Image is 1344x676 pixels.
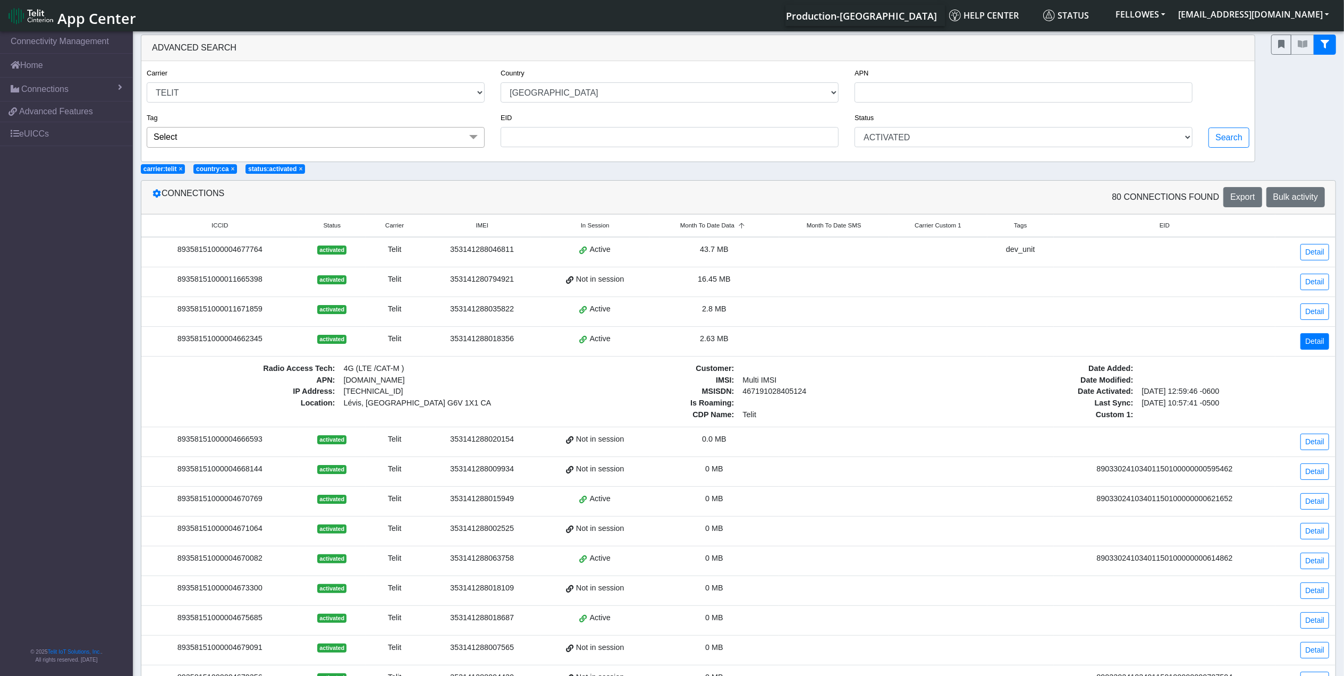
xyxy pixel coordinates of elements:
span: Status [323,221,341,230]
span: country:ca [196,165,229,173]
div: Telit [372,244,417,256]
span: activated [317,525,346,533]
span: status:activated [248,165,297,173]
div: 89358151000004670082 [148,553,292,564]
div: 89033024103401150100000000614862 [1060,553,1269,564]
div: 353141288020154 [430,434,534,445]
span: App Center [57,9,136,28]
span: CDP Name : [547,409,739,421]
span: ICCID [212,221,228,230]
span: Connections [21,83,69,96]
div: Telit [372,612,417,624]
div: 89033024103401150100000000595462 [1060,463,1269,475]
span: 0 MB [705,613,723,622]
span: Date Activated : [946,386,1138,398]
span: 467191028405124 [739,386,931,398]
div: 89358151000004670769 [148,493,292,505]
a: Detail [1300,333,1329,350]
div: Telit [372,274,417,285]
a: Detail [1300,523,1329,539]
span: Not in session [576,434,624,445]
span: [DOMAIN_NAME] [340,375,531,386]
div: 89358151000004673300 [148,582,292,594]
label: Status [855,113,874,123]
span: Active [590,493,611,505]
span: activated [317,335,346,343]
span: × [299,165,302,173]
span: Active [590,303,611,315]
span: 80 Connections found [1112,191,1219,204]
div: 89358151000004679091 [148,642,292,654]
div: 353141288046811 [430,244,534,256]
span: 2.8 MB [702,305,726,313]
span: Carrier Custom 1 [915,221,961,230]
button: Bulk activity [1266,187,1325,207]
span: Month To Date SMS [807,221,861,230]
span: Not in session [576,274,624,285]
div: Telit [372,582,417,594]
span: Export [1230,192,1255,201]
div: 89358151000004675685 [148,612,292,624]
span: Radio Access Tech : [148,363,340,375]
span: 2.63 MB [700,334,729,343]
span: 0 MB [705,494,723,503]
div: Telit [372,434,417,445]
span: Carrier [385,221,404,230]
span: Lévis, [GEOGRAPHIC_DATA] G6V 1X1 CA [344,398,527,409]
span: IMSI : [547,375,739,386]
div: 89358151000011665398 [148,274,292,285]
span: Not in session [576,523,624,535]
span: 0 MB [705,464,723,473]
span: APN : [148,375,340,386]
span: Tags [1014,221,1027,230]
span: Last Sync : [946,398,1138,409]
span: Production-[GEOGRAPHIC_DATA] [786,10,937,22]
a: Detail [1300,434,1329,450]
button: Close [179,166,183,172]
a: App Center [9,4,134,27]
button: Export [1223,187,1262,207]
a: Telit IoT Solutions, Inc. [48,649,101,655]
span: Not in session [576,582,624,594]
div: Telit [372,642,417,654]
img: knowledge.svg [949,10,961,21]
span: 0.0 MB [702,435,726,443]
div: 353141288018109 [430,582,534,594]
span: carrier:telit [143,165,177,173]
span: activated [317,246,346,254]
div: 89358151000004668144 [148,463,292,475]
div: 353141288002525 [430,523,534,535]
button: Close [299,166,302,172]
div: 353141288018356 [430,333,534,345]
span: activated [317,554,346,563]
span: Is Roaming : [547,398,739,409]
a: Help center [945,5,1039,26]
div: 353141288015949 [430,493,534,505]
span: activated [317,275,346,284]
span: Month To Date Data [680,221,734,230]
a: Detail [1300,463,1329,480]
span: Date Added : [946,363,1138,375]
span: activated [317,495,346,503]
div: 89033024103401150100000000621652 [1060,493,1269,505]
img: logo-telit-cinterion-gw-new.png [9,7,53,24]
div: Telit [372,523,417,535]
span: activated [317,465,346,474]
span: [DATE] 10:57:41 -0500 [1138,398,1330,409]
div: Advanced Search [141,35,1255,61]
a: Detail [1300,244,1329,260]
a: Detail [1300,493,1329,510]
div: Connections [144,187,739,207]
span: [DATE] 12:59:46 -0600 [1138,386,1330,398]
span: × [231,165,234,173]
span: Customer : [547,363,739,375]
span: 16.45 MB [698,275,731,283]
span: Active [590,244,611,256]
div: 89358151000011671859 [148,303,292,315]
a: Detail [1300,553,1329,569]
a: Detail [1300,582,1329,599]
span: EID [1160,221,1170,230]
a: Detail [1300,612,1329,629]
div: dev_unit [994,244,1047,256]
span: activated [317,584,346,593]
